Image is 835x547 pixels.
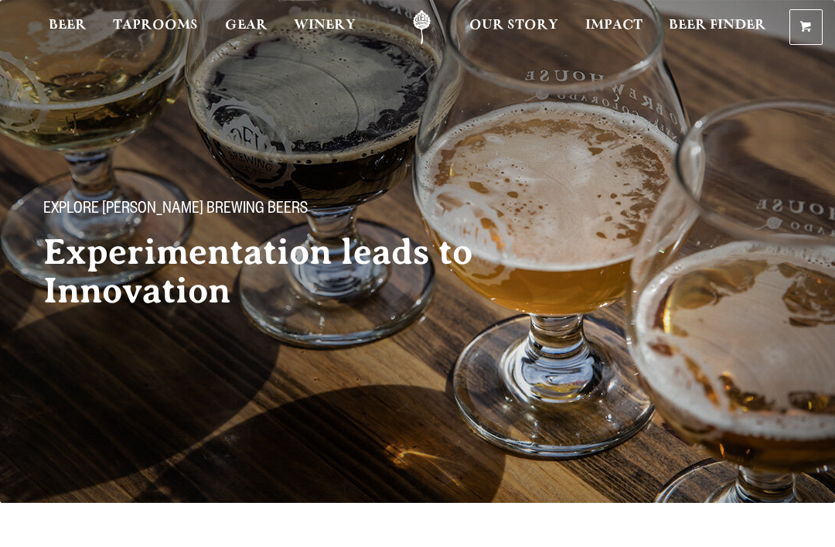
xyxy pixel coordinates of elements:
a: Gear [215,10,278,45]
a: Beer [39,10,97,45]
a: Beer Finder [659,10,776,45]
span: Gear [225,19,268,32]
span: Winery [294,19,356,32]
a: Impact [575,10,653,45]
a: Our Story [459,10,568,45]
span: Explore [PERSON_NAME] Brewing Beers [43,200,308,221]
span: Beer [49,19,87,32]
span: Beer Finder [669,19,766,32]
a: Taprooms [103,10,208,45]
span: Our Story [469,19,558,32]
span: Taprooms [113,19,198,32]
a: Odell Home [393,10,451,45]
a: Winery [284,10,366,45]
span: Impact [585,19,642,32]
h2: Experimentation leads to Innovation [43,233,526,310]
